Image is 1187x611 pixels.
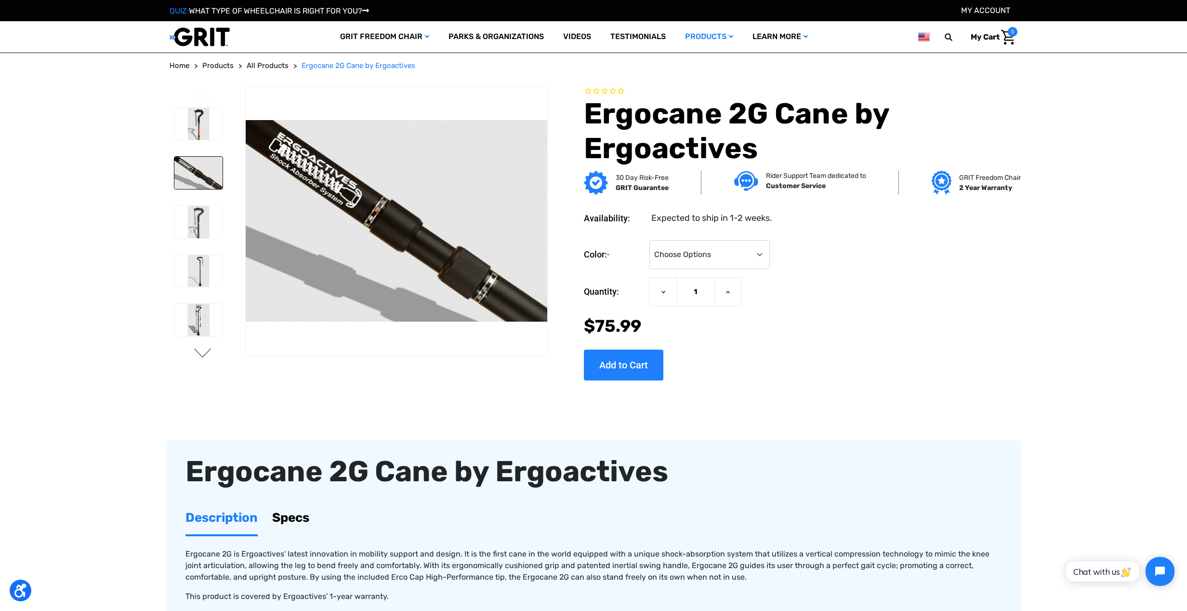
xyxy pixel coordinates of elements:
a: Specs [272,501,309,534]
input: Search [949,27,963,47]
a: Parks & Organizations [439,21,554,53]
a: Products [202,60,234,71]
img: Ergocane 2G Cane by Ergoactives [246,120,547,322]
p: This product is covered by Ergoactives' 1-year warranty. [185,591,1002,602]
a: Ergocane 2G Cane by Ergoactives [302,60,415,71]
img: Grit freedom [932,171,951,195]
img: GRIT Guarantee [584,171,608,195]
div: Ergocane 2G Cane by Ergoactives [185,450,1002,493]
a: Description [185,501,258,534]
a: Cart with 0 items [963,27,1017,47]
a: Account [961,6,1010,15]
a: Testimonials [601,21,675,53]
a: GRIT Freedom Chair [330,21,439,53]
span: QUIZ: [170,6,189,15]
img: GRIT All-Terrain Wheelchair and Mobility Equipment [170,27,230,47]
dt: Availability: [584,212,645,225]
span: $75.99 [584,316,641,336]
p: Rider Support Team dedicated to [766,171,866,181]
span: My Cart [971,32,1000,41]
label: Quantity: [584,277,645,306]
button: Go to slide 3 of 3 [193,91,213,102]
p: 30 Day Risk-Free [616,173,669,183]
span: Home [170,61,189,70]
img: Ergocane 2G Cane by Ergoactives [174,108,223,140]
img: Ergocane 2G Cane by Ergoactives [174,157,223,189]
span: 0 [1008,27,1017,37]
span: Ergocane 2G Cane by Ergoactives [302,61,415,70]
img: Ergocane 2G Cane by Ergoactives [174,206,223,238]
img: Cart [1001,30,1015,45]
strong: GRIT Guarantee [616,184,669,192]
a: Videos [554,21,601,53]
strong: 2 Year Warranty [959,184,1012,192]
span: All Products [247,61,289,70]
dd: Expected to ship in 1-2 weeks. [651,212,772,225]
p: GRIT Freedom Chair [959,173,1021,183]
strong: Customer Service [766,182,826,190]
iframe: Tidio Chat [1055,549,1183,594]
img: us.png [918,31,930,43]
label: Color: [584,240,645,270]
a: Learn More [743,21,818,53]
a: All Products [247,60,289,71]
img: Ergocane 2G Cane by Ergoactives [174,304,223,336]
input: Add to Cart [584,350,663,380]
a: Products [675,21,743,53]
span: Products [202,61,234,70]
img: Ergocane 2G Cane by Ergoactives [174,255,223,287]
a: Home [170,60,189,71]
span: Rated 0.0 out of 5 stars 0 reviews [584,86,1017,97]
h1: Ergocane 2G Cane by Ergoactives [584,96,1017,166]
button: Go to slide 2 of 3 [193,348,213,360]
nav: Breadcrumb [170,60,1017,71]
a: QUIZ:WHAT TYPE OF WHEELCHAIR IS RIGHT FOR YOU? [170,6,369,15]
img: Customer service [734,171,758,191]
p: Ergocane 2G is Ergoactives' latest innovation in mobility support and design. It is the first can... [185,548,1002,583]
